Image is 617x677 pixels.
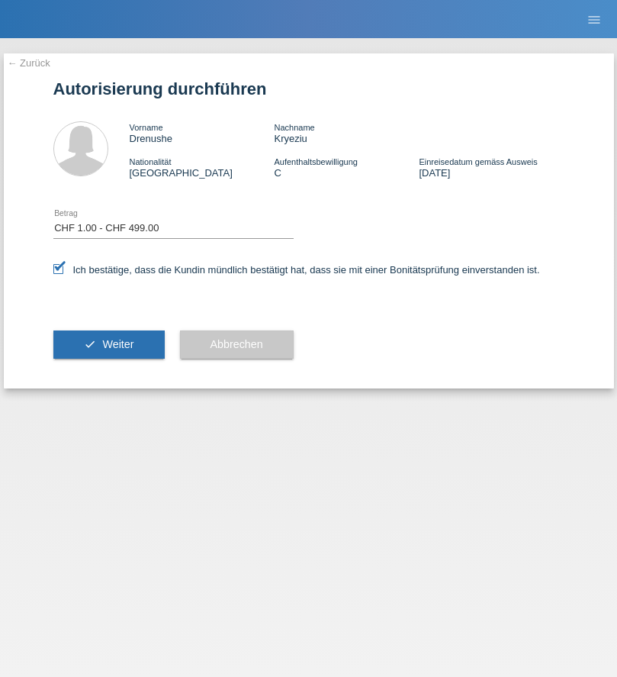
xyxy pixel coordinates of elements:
div: C [274,156,419,179]
span: Weiter [102,338,133,350]
button: check Weiter [53,330,165,359]
div: [GEOGRAPHIC_DATA] [130,156,275,179]
span: Nationalität [130,157,172,166]
span: Vorname [130,123,163,132]
span: Einreisedatum gemäss Ausweis [419,157,537,166]
i: check [84,338,96,350]
span: Nachname [274,123,314,132]
button: Abbrechen [180,330,294,359]
h1: Autorisierung durchführen [53,79,564,98]
div: Drenushe [130,121,275,144]
a: menu [579,15,609,24]
span: Abbrechen [210,338,263,350]
div: [DATE] [419,156,564,179]
i: menu [586,12,602,27]
div: Kryeziu [274,121,419,144]
a: ← Zurück [8,57,50,69]
span: Aufenthaltsbewilligung [274,157,357,166]
label: Ich bestätige, dass die Kundin mündlich bestätigt hat, dass sie mit einer Bonitätsprüfung einvers... [53,264,540,276]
